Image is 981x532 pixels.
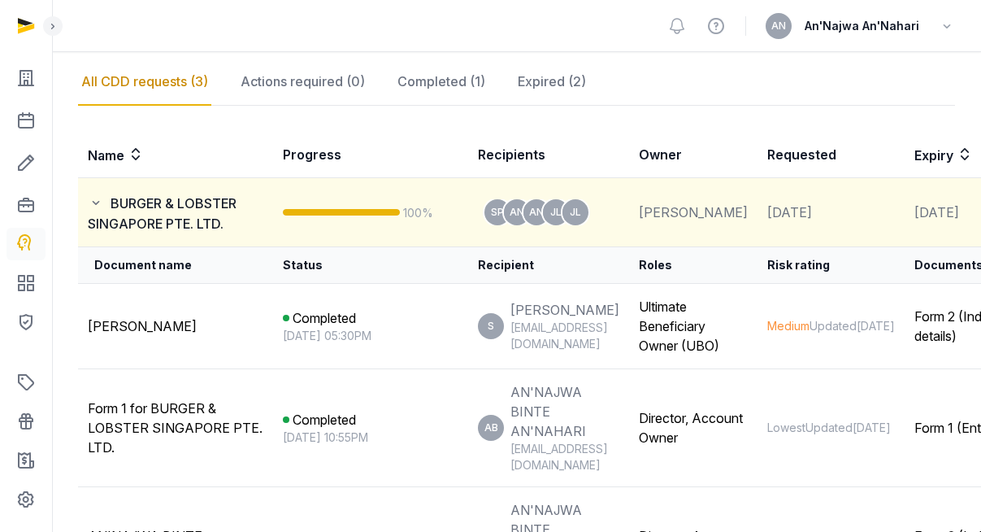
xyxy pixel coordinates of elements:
th: Progress [273,132,468,178]
span: AB [484,423,498,433]
span: Medium [767,319,810,333]
span: [DATE] [857,319,895,333]
td: Ultimate Beneficiary Owner (UBO) [629,284,757,369]
td: [DATE] [757,178,905,247]
span: [PERSON_NAME] [510,302,619,318]
span: [DATE] [853,421,891,434]
iframe: Chat Widget [900,454,981,532]
div: Updated [767,420,895,436]
nav: Tabs [78,59,955,106]
span: Completed [293,410,356,430]
th: Status [273,247,468,284]
span: JL [550,207,562,217]
th: Recipient [468,247,629,284]
span: [EMAIL_ADDRESS][DOMAIN_NAME] [510,441,619,473]
span: [EMAIL_ADDRESS][DOMAIN_NAME] [510,320,619,352]
th: Recipients [468,132,629,178]
button: AN [766,13,792,39]
div: Expired (2) [514,59,589,106]
div: Completed (1) [394,59,488,106]
th: Risk rating [757,247,905,284]
span: Form 1 for BURGER & LOBSTER SINGAPORE PTE. LTD. [88,400,263,456]
div: Updated [767,318,895,334]
span: S [488,321,494,331]
span: [PERSON_NAME] [88,318,197,334]
span: Completed [293,308,356,328]
span: AN [529,207,544,217]
td: [PERSON_NAME] [629,178,757,247]
span: JL [570,207,581,217]
div: BURGER & LOBSTER SINGAPORE PTE. LTD. [88,191,272,233]
span: AN [510,207,524,217]
span: SP [491,207,504,217]
span: [DATE] 05:30PM [283,328,458,344]
th: Owner [629,132,757,178]
span: 100% [403,206,433,220]
div: Actions required (0) [237,59,368,106]
th: Requested [757,132,905,178]
div: All CDD requests (3) [78,59,211,106]
span: Lowest [767,421,805,434]
span: [DATE] 10:55PM [283,430,458,446]
th: Roles [629,247,757,284]
span: An'Najwa An'Nahari [805,16,919,36]
span: AN [771,21,786,31]
th: Document name [78,247,273,284]
th: Name [78,132,273,178]
span: AN'NAJWA BINTE AN'NAHARI [510,384,586,439]
td: Director, Account Owner [629,369,757,487]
